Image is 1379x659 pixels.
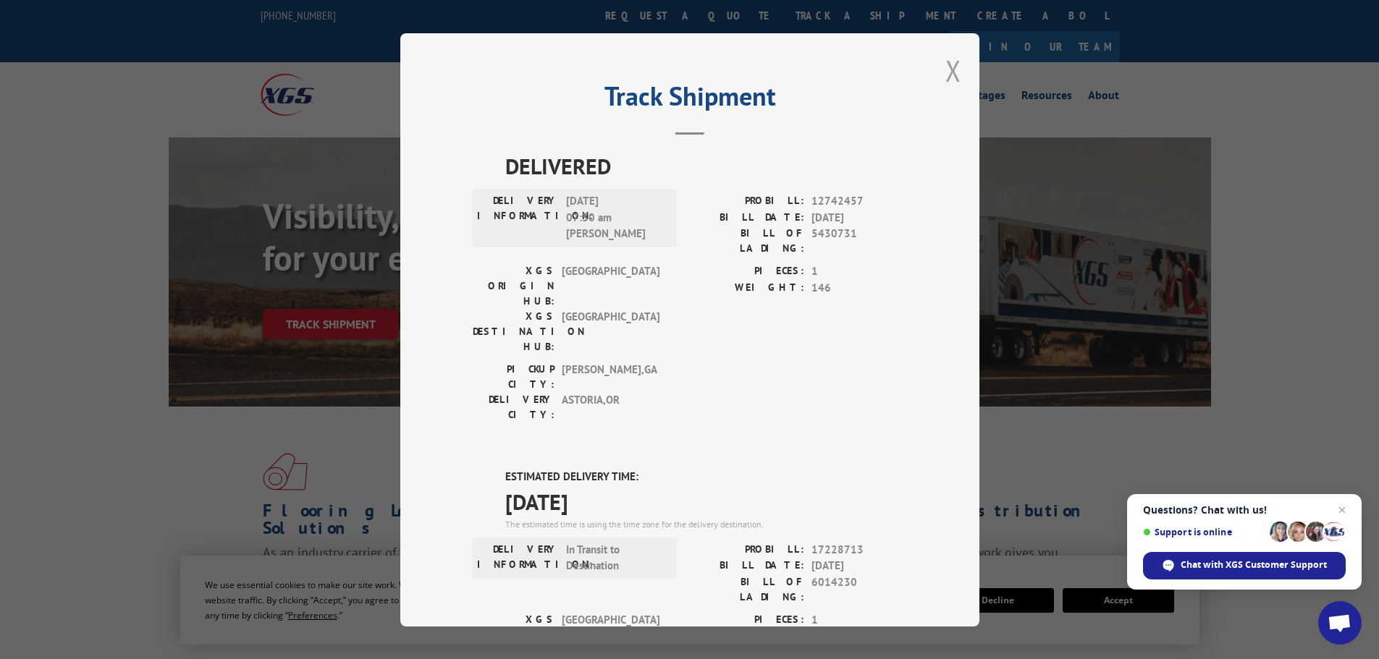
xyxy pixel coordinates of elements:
span: [DATE] [505,485,907,517]
label: PROBILL: [690,193,804,210]
label: BILL OF LADING: [690,226,804,256]
label: ESTIMATED DELIVERY TIME: [505,469,907,485]
span: ASTORIA , OR [562,392,659,422]
label: BILL DATE: [690,209,804,226]
label: BILL DATE: [690,558,804,574]
h2: Track Shipment [473,86,907,114]
span: 1 [811,611,907,628]
label: PROBILL: [690,541,804,558]
span: [DATE] 07:30 am [PERSON_NAME] [566,193,664,242]
span: DELIVERED [505,150,907,182]
label: XGS ORIGIN HUB: [473,263,554,309]
span: Support is online [1143,527,1265,537]
span: [GEOGRAPHIC_DATA] [562,263,659,309]
label: PIECES: [690,611,804,628]
span: 146 [811,279,907,296]
span: 17228713 [811,541,907,558]
label: WEIGHT: [690,279,804,296]
label: BILL OF LADING: [690,574,804,604]
label: PICKUP CITY: [473,362,554,392]
span: [DATE] [811,558,907,574]
span: In Transit to Destination [566,541,664,574]
label: XGS ORIGIN HUB: [473,611,554,657]
span: [GEOGRAPHIC_DATA] [562,611,659,657]
label: DELIVERY CITY: [473,392,554,422]
label: DELIVERY INFORMATION: [477,541,559,574]
a: Open chat [1318,601,1362,645]
button: Close modal [945,51,961,90]
span: 5430731 [811,226,907,256]
div: The estimated time is using the time zone for the delivery destination. [505,517,907,530]
span: 12742457 [811,193,907,210]
span: 1 [811,263,907,280]
span: Chat with XGS Customer Support [1143,552,1346,579]
span: [GEOGRAPHIC_DATA] [562,309,659,354]
span: Chat with XGS Customer Support [1181,558,1327,571]
label: XGS DESTINATION HUB: [473,309,554,354]
label: DELIVERY INFORMATION: [477,193,559,242]
span: [DATE] [811,209,907,226]
span: [PERSON_NAME] , GA [562,362,659,392]
span: 6014230 [811,574,907,604]
label: PIECES: [690,263,804,280]
span: Questions? Chat with us! [1143,504,1346,516]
